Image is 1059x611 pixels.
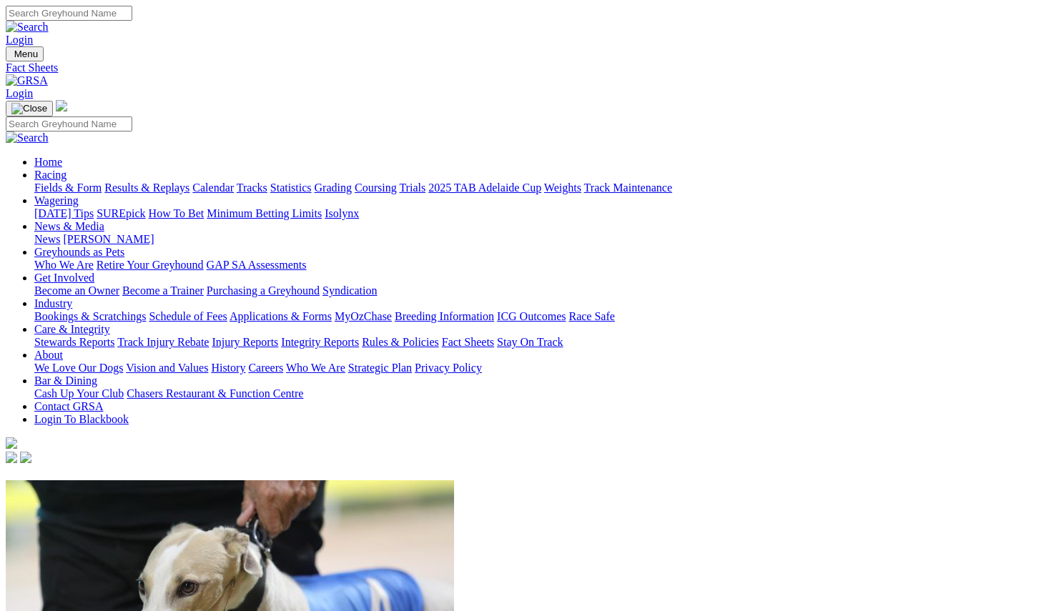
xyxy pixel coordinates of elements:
a: Care & Integrity [34,323,110,335]
div: Greyhounds as Pets [34,259,1053,272]
a: Contact GRSA [34,400,103,412]
div: Industry [34,310,1053,323]
a: GAP SA Assessments [207,259,307,271]
a: Get Involved [34,272,94,284]
a: About [34,349,63,361]
a: Strategic Plan [348,362,412,374]
div: Bar & Dining [34,387,1053,400]
a: Login To Blackbook [34,413,129,425]
a: News [34,233,60,245]
img: logo-grsa-white.png [6,437,17,449]
a: Cash Up Your Club [34,387,124,399]
a: [PERSON_NAME] [63,233,154,245]
a: Privacy Policy [415,362,482,374]
a: Results & Replays [104,182,189,194]
a: Purchasing a Greyhound [207,284,320,297]
a: Coursing [355,182,397,194]
img: twitter.svg [20,452,31,463]
a: Track Injury Rebate [117,336,209,348]
button: Toggle navigation [6,46,44,61]
a: Login [6,34,33,46]
a: Race Safe [568,310,614,322]
div: Racing [34,182,1053,194]
a: Isolynx [325,207,359,219]
a: Integrity Reports [281,336,359,348]
div: About [34,362,1053,374]
a: Tracks [237,182,267,194]
a: Stay On Track [497,336,563,348]
a: Fact Sheets [6,61,1053,74]
a: Calendar [192,182,234,194]
img: Search [6,131,49,144]
a: News & Media [34,220,104,232]
a: [DATE] Tips [34,207,94,219]
a: 2025 TAB Adelaide Cup [428,182,541,194]
a: Track Maintenance [584,182,672,194]
a: MyOzChase [335,310,392,322]
a: Bookings & Scratchings [34,310,146,322]
a: Rules & Policies [362,336,439,348]
a: Racing [34,169,67,181]
a: Applications & Forms [230,310,332,322]
a: Schedule of Fees [149,310,227,322]
a: Who We Are [286,362,345,374]
a: Fact Sheets [442,336,494,348]
div: Care & Integrity [34,336,1053,349]
a: How To Bet [149,207,205,219]
a: Bar & Dining [34,374,97,387]
a: Injury Reports [212,336,278,348]
div: Get Involved [34,284,1053,297]
a: Weights [544,182,581,194]
a: Vision and Values [126,362,208,374]
a: History [211,362,245,374]
a: Become an Owner [34,284,119,297]
a: Fields & Form [34,182,102,194]
a: Stewards Reports [34,336,114,348]
button: Toggle navigation [6,101,53,116]
a: Home [34,156,62,168]
input: Search [6,6,132,21]
a: Login [6,87,33,99]
a: We Love Our Dogs [34,362,123,374]
div: Wagering [34,207,1053,220]
a: Breeding Information [395,310,494,322]
a: Industry [34,297,72,309]
a: Minimum Betting Limits [207,207,322,219]
div: News & Media [34,233,1053,246]
a: Statistics [270,182,312,194]
a: Trials [399,182,425,194]
a: Greyhounds as Pets [34,246,124,258]
a: ICG Outcomes [497,310,566,322]
a: Grading [315,182,352,194]
img: Search [6,21,49,34]
a: Retire Your Greyhound [97,259,204,271]
img: logo-grsa-white.png [56,100,67,111]
input: Search [6,116,132,131]
img: facebook.svg [6,452,17,463]
a: Chasers Restaurant & Function Centre [127,387,303,399]
a: Careers [248,362,283,374]
a: Who We Are [34,259,94,271]
img: GRSA [6,74,48,87]
a: Wagering [34,194,79,207]
a: Become a Trainer [122,284,204,297]
img: Close [11,103,47,114]
a: Syndication [322,284,377,297]
a: SUREpick [97,207,145,219]
span: Menu [14,49,38,59]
